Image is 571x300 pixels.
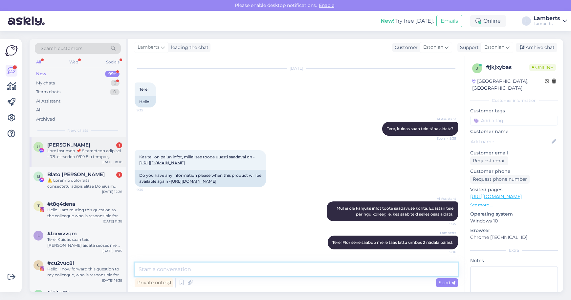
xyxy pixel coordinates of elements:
span: Utsal Pathak [47,142,90,148]
div: leading the chat [168,44,209,51]
a: [URL][DOMAIN_NAME] [171,179,216,184]
span: Tere! [139,87,148,92]
span: AI Assistant [431,196,456,201]
p: Notes [470,257,558,264]
div: Lamberts [534,16,560,21]
span: 9:35 [137,108,161,113]
span: U [37,144,40,149]
div: # jkjxybas [486,63,529,71]
span: Lamberts [431,230,456,235]
span: l [37,233,40,238]
span: j [476,66,478,71]
div: 0 [110,89,120,95]
img: Askly Logo [5,44,18,57]
div: Extra [470,247,558,253]
span: Tere! Florisene saabub meile taas lattu umbes 2 nädala pärast. [332,240,453,245]
b: New! [381,18,395,24]
span: #t8q4dena [47,201,75,207]
div: [DATE] 16:39 [102,278,122,283]
div: Socials [105,58,121,66]
div: Lore Ipsumdo 📌 Sitametcon adipisci – 78. elitseddo 0919 Eiu tempor, Incidid utla etdolorem, al en... [47,148,122,160]
span: Blato Alebo Zlato [47,172,105,177]
div: [DATE] 11:05 [102,248,122,253]
div: Hello! [135,96,156,107]
div: Request phone number [470,175,530,184]
div: Try free [DATE]: [381,17,434,25]
div: Support [457,44,479,51]
span: Seen ✓ 9:35 [431,136,456,141]
span: #cu2vuc8i [47,260,74,266]
span: AI Assistant [431,117,456,122]
div: AI Assistant [36,98,60,104]
div: Lamberts [534,21,560,26]
div: [DATE] [135,65,458,71]
div: [DATE] 10:18 [102,160,122,165]
div: [DATE] 12:26 [102,189,122,194]
div: Hello, I am routing this question to the colleague who is responsible for this topic. The reply m... [47,207,122,219]
p: Customer tags [470,107,558,114]
div: Private note [135,278,173,287]
div: [DATE] 11:38 [103,219,122,224]
span: Lamberts [138,44,160,51]
span: #j4ibx5ld [47,290,71,296]
div: All [36,107,42,113]
div: Hello, I now forward this question to my colleague, who is responsible for this. The reply will b... [47,266,122,278]
div: Web [68,58,79,66]
div: New [36,71,46,77]
div: ⚠️ Loremip dolor Sita consecteturadipis elitse Do eiusm Temp incididuntut laboreet. Dolorem aliqu... [47,177,122,189]
div: Customer [392,44,418,51]
span: Mul ei ole kahjuks infot toote saadavuse kohta. Edastan teie päringu kolleegile, kes saab teid se... [337,206,454,217]
span: Kas teil on palun infot, millal see toode uuesti saadaval on - [139,154,255,165]
span: c [37,263,40,267]
a: LambertsLamberts [534,16,567,26]
p: Customer phone [470,168,558,175]
div: Archive chat [516,43,557,52]
a: [URL][DOMAIN_NAME] [139,160,185,165]
div: Team chats [36,89,60,95]
div: 1 [116,172,122,178]
div: 2 [111,80,120,86]
span: B [37,174,40,179]
p: Customer email [470,150,558,156]
div: Tere! Kuidas saan teid [PERSON_NAME] aidata seoses meie teenustega? [47,237,122,248]
div: Do you have any information please when this product will be available again - [135,170,266,187]
p: Operating system [470,211,558,218]
a: [URL][DOMAIN_NAME] [470,194,522,199]
button: Emails [436,15,462,27]
p: Chrome [TECHNICAL_ID] [470,234,558,241]
input: Add name [471,138,550,145]
div: 1 [116,142,122,148]
span: Estonian [423,44,443,51]
span: Enable [317,2,336,8]
div: Archived [36,116,55,123]
span: t [37,203,40,208]
p: Windows 10 [470,218,558,224]
div: Customer information [470,98,558,104]
div: [GEOGRAPHIC_DATA], [GEOGRAPHIC_DATA] [472,78,545,92]
p: Browser [470,227,558,234]
span: Search customers [41,45,82,52]
div: L [522,16,531,26]
span: 9:35 [431,221,456,226]
span: 9:35 [137,187,161,192]
span: Send [439,280,455,286]
p: See more ... [470,202,558,208]
input: Add a tag [470,116,558,126]
div: 99+ [105,71,120,77]
span: Online [529,64,556,71]
span: Tere, kuidas saan teid täna aidata? [387,126,453,131]
div: Online [470,15,506,27]
span: 9:36 [431,250,456,255]
div: My chats [36,80,55,86]
div: All [35,58,42,66]
span: #lzxwvvqm [47,231,77,237]
span: Estonian [484,44,504,51]
p: Visited pages [470,186,558,193]
p: Customer name [470,128,558,135]
div: Request email [470,156,508,165]
span: New chats [67,127,88,133]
